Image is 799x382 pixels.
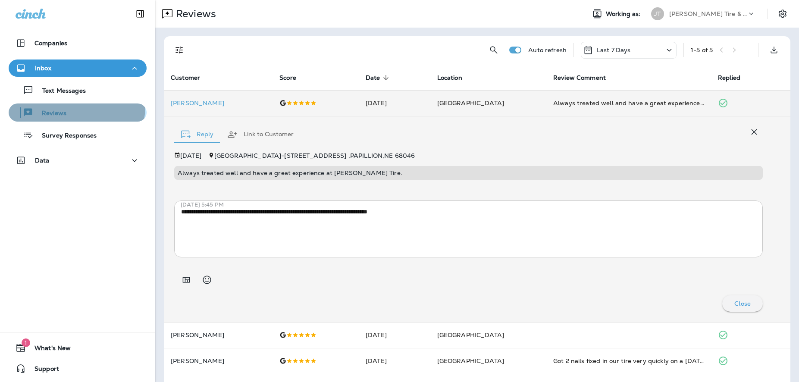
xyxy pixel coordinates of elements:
[35,65,51,72] p: Inbox
[35,157,50,164] p: Data
[171,332,266,338] p: [PERSON_NAME]
[437,357,504,365] span: [GEOGRAPHIC_DATA]
[366,74,392,81] span: Date
[553,74,606,81] span: Review Comment
[279,74,296,81] span: Score
[359,322,430,348] td: [DATE]
[597,47,631,53] p: Last 7 Days
[9,103,147,122] button: Reviews
[171,74,211,81] span: Customer
[180,152,201,159] p: [DATE]
[220,119,301,150] button: Link to Customer
[606,10,642,18] span: Working as:
[171,357,266,364] p: [PERSON_NAME]
[171,41,188,59] button: Filters
[172,7,216,20] p: Reviews
[171,100,266,106] p: [PERSON_NAME]
[9,59,147,77] button: Inbox
[33,132,97,140] p: Survey Responses
[171,74,200,81] span: Customer
[734,300,751,307] p: Close
[528,47,567,53] p: Auto refresh
[718,74,752,81] span: Replied
[437,331,504,339] span: [GEOGRAPHIC_DATA]
[359,90,430,116] td: [DATE]
[174,119,220,150] button: Reply
[178,169,759,176] p: Always treated well and have a great experience at [PERSON_NAME] Tire.
[26,365,59,376] span: Support
[279,74,307,81] span: Score
[34,40,67,47] p: Companies
[26,344,71,355] span: What's New
[722,295,763,312] button: Close
[9,126,147,144] button: Survey Responses
[128,5,152,22] button: Collapse Sidebar
[651,7,664,20] div: JT
[669,10,747,17] p: [PERSON_NAME] Tire & Auto
[485,41,502,59] button: Search Reviews
[178,271,195,288] button: Add in a premade template
[34,87,86,95] p: Text Messages
[553,99,704,107] div: Always treated well and have a great experience at Jensen Tire.
[214,152,415,160] span: [GEOGRAPHIC_DATA] - [STREET_ADDRESS] , PAPILLION , NE 68046
[775,6,790,22] button: Settings
[553,357,704,365] div: Got 2 nails fixed in our tire very quickly on a Wednesday afternoon. Only there 40 minutes done a...
[9,152,147,169] button: Data
[9,360,147,377] button: Support
[9,34,147,52] button: Companies
[9,339,147,357] button: 1What's New
[437,74,473,81] span: Location
[171,100,266,106] div: Click to view Customer Drawer
[718,74,740,81] span: Replied
[359,348,430,374] td: [DATE]
[691,47,713,53] div: 1 - 5 of 5
[22,338,30,347] span: 1
[437,99,504,107] span: [GEOGRAPHIC_DATA]
[437,74,462,81] span: Location
[198,271,216,288] button: Select an emoji
[33,110,66,118] p: Reviews
[9,81,147,99] button: Text Messages
[181,201,769,208] p: [DATE] 5:45 PM
[366,74,380,81] span: Date
[553,74,617,81] span: Review Comment
[765,41,783,59] button: Export as CSV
